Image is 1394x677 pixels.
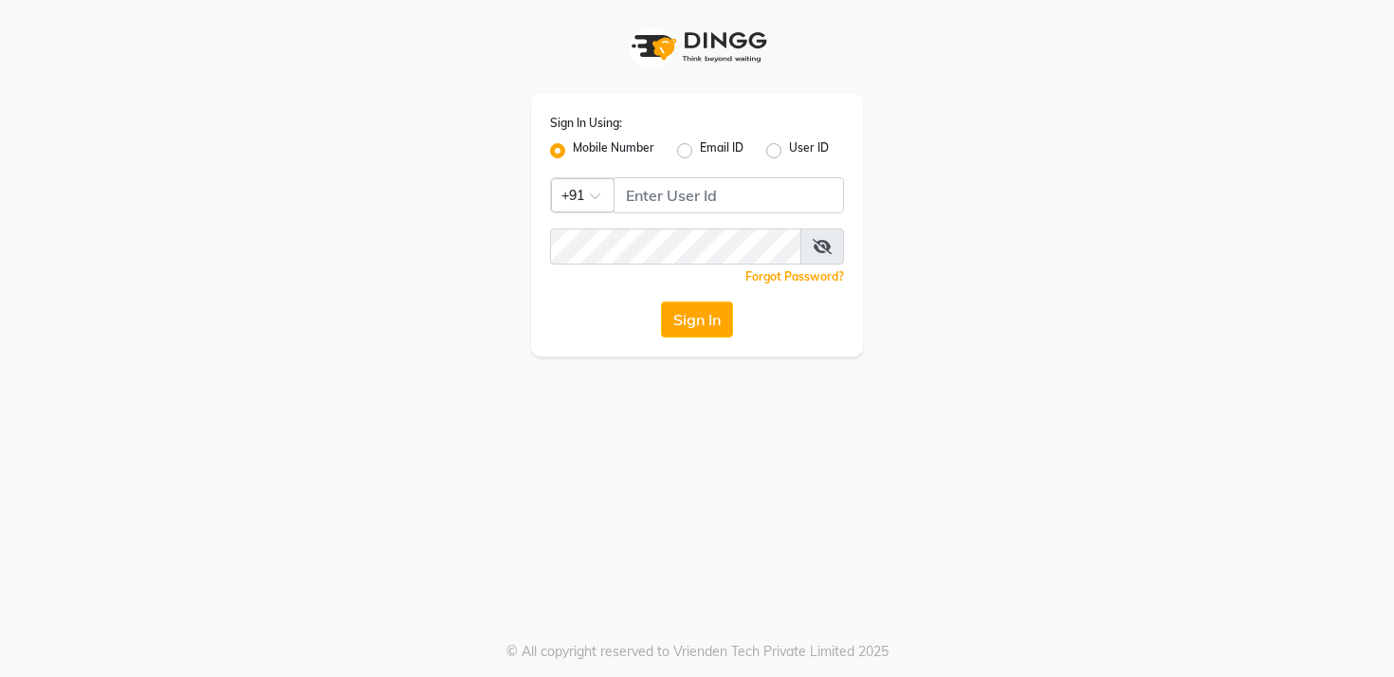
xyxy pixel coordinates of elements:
[789,139,829,162] label: User ID
[614,177,844,213] input: Username
[550,115,622,132] label: Sign In Using:
[621,19,773,75] img: logo1.svg
[550,229,801,265] input: Username
[661,302,733,338] button: Sign In
[700,139,743,162] label: Email ID
[573,139,654,162] label: Mobile Number
[745,269,844,284] a: Forgot Password?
